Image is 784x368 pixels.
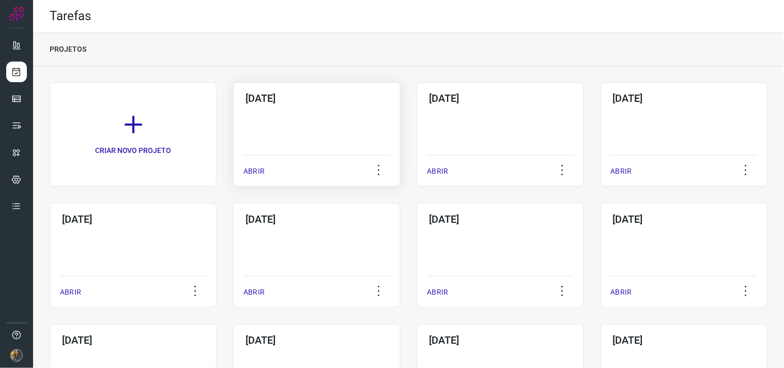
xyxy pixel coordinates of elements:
[429,92,572,104] h3: [DATE]
[10,349,23,362] img: 7a73bbd33957484e769acd1c40d0590e.JPG
[611,287,632,298] p: ABRIR
[50,44,86,55] p: PROJETOS
[613,213,755,225] h3: [DATE]
[245,92,388,104] h3: [DATE]
[429,213,572,225] h3: [DATE]
[613,334,755,346] h3: [DATE]
[245,213,388,225] h3: [DATE]
[243,287,265,298] p: ABRIR
[243,166,265,177] p: ABRIR
[95,145,172,156] p: CRIAR NOVO PROJETO
[62,213,204,225] h3: [DATE]
[60,287,81,298] p: ABRIR
[245,334,388,346] h3: [DATE]
[50,9,91,24] h2: Tarefas
[611,166,632,177] p: ABRIR
[427,287,449,298] p: ABRIR
[427,166,449,177] p: ABRIR
[613,92,755,104] h3: [DATE]
[9,6,24,22] img: Logo
[62,334,204,346] h3: [DATE]
[429,334,572,346] h3: [DATE]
